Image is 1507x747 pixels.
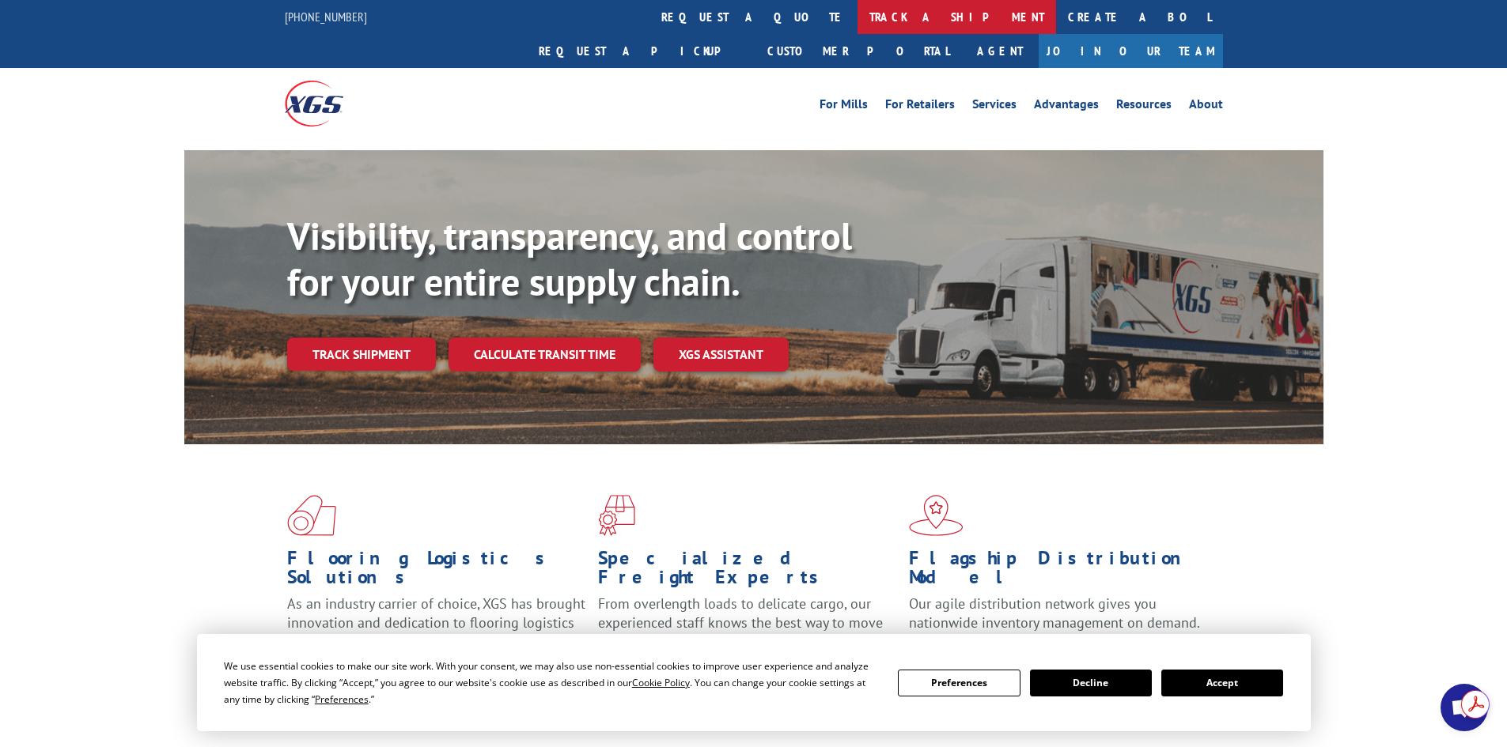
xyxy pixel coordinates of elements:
[287,495,336,536] img: xgs-icon-total-supply-chain-intelligence-red
[197,634,1311,731] div: Cookie Consent Prompt
[885,98,955,115] a: For Retailers
[287,594,585,651] span: As an industry carrier of choice, XGS has brought innovation and dedication to flooring logistics...
[598,549,897,594] h1: Specialized Freight Experts
[898,670,1020,696] button: Preferences
[315,692,369,706] span: Preferences
[1441,684,1488,731] div: Open chat
[224,658,879,707] div: We use essential cookies to make our site work. With your consent, we may also use non-essential ...
[1030,670,1152,696] button: Decline
[287,338,436,371] a: Track shipment
[909,549,1208,594] h1: Flagship Distribution Model
[632,676,690,689] span: Cookie Policy
[598,594,897,665] p: From overlength loads to delicate cargo, our experienced staff knows the best way to move your fr...
[972,98,1017,115] a: Services
[1039,34,1223,68] a: Join Our Team
[527,34,755,68] a: Request a pickup
[909,594,1200,632] span: Our agile distribution network gives you nationwide inventory management on demand.
[820,98,868,115] a: For Mills
[287,549,586,594] h1: Flooring Logistics Solutions
[1116,98,1172,115] a: Resources
[287,211,852,306] b: Visibility, transparency, and control for your entire supply chain.
[653,338,789,372] a: XGS ASSISTANT
[285,9,367,25] a: [PHONE_NUMBER]
[1161,670,1283,696] button: Accept
[1034,98,1099,115] a: Advantages
[1189,98,1223,115] a: About
[961,34,1039,68] a: Agent
[598,495,635,536] img: xgs-icon-focused-on-flooring-red
[755,34,961,68] a: Customer Portal
[449,338,641,372] a: Calculate transit time
[909,495,964,536] img: xgs-icon-flagship-distribution-model-red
